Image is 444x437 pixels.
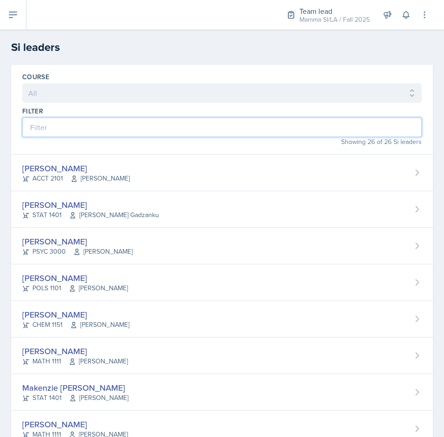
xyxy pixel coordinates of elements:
[299,15,370,25] div: Mamma SI/LA / Fall 2025
[22,308,129,321] div: [PERSON_NAME]
[69,356,128,366] span: [PERSON_NAME]
[22,247,133,256] div: PSYC 3000
[22,235,133,248] div: [PERSON_NAME]
[73,247,133,256] span: [PERSON_NAME]
[11,191,433,228] a: [PERSON_NAME] STAT 1401[PERSON_NAME] Gadzanku
[11,337,433,374] a: [PERSON_NAME] MATH 1111[PERSON_NAME]
[69,393,128,403] span: [PERSON_NAME]
[22,356,128,366] div: MATH 1111
[11,228,433,264] a: [PERSON_NAME] PSYC 3000[PERSON_NAME]
[22,72,49,81] label: Course
[11,301,433,337] a: [PERSON_NAME] CHEM 1151[PERSON_NAME]
[11,39,433,56] h2: Si leaders
[11,374,433,411] a: Makenzie [PERSON_NAME] STAT 1401[PERSON_NAME]
[22,393,128,403] div: STAT 1401
[70,320,129,330] span: [PERSON_NAME]
[299,6,370,17] div: Team lead
[22,272,128,284] div: [PERSON_NAME]
[22,118,422,137] input: Filter
[11,264,433,301] a: [PERSON_NAME] POLS 1101[PERSON_NAME]
[11,155,433,191] a: [PERSON_NAME] ACCT 2101[PERSON_NAME]
[70,174,130,183] span: [PERSON_NAME]
[69,283,128,293] span: [PERSON_NAME]
[69,210,159,220] span: [PERSON_NAME] Gadzanku
[22,381,128,394] div: Makenzie [PERSON_NAME]
[22,283,128,293] div: POLS 1101
[22,137,422,147] div: Showing 26 of 26 Si leaders
[22,199,159,211] div: [PERSON_NAME]
[22,106,43,116] label: Filter
[22,210,159,220] div: STAT 1401
[22,345,128,357] div: [PERSON_NAME]
[22,162,130,175] div: [PERSON_NAME]
[22,174,130,183] div: ACCT 2101
[22,418,128,431] div: [PERSON_NAME]
[22,320,129,330] div: CHEM 1151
